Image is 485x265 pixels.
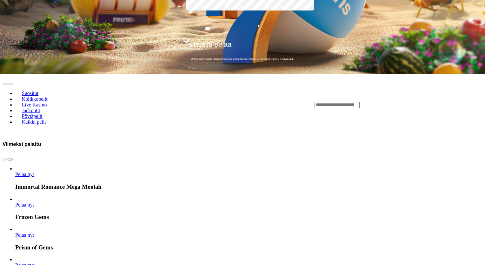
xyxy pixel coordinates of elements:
article: Immortal Romance Mega Moolah [15,166,482,190]
button: prev slide [3,83,8,85]
a: Pöytäpelit [15,111,49,121]
span: Talleta ja pelaa [185,40,232,53]
h3: Prism of Gems [15,244,482,251]
a: Suositut [15,88,45,98]
span: Live Kasino [19,102,50,107]
article: Prism of Gems [15,227,482,251]
button: next slide [8,83,13,85]
a: Kaikki pelit [15,117,53,126]
h3: Immortal Romance Mega Moolah [15,183,482,190]
article: Frozen Gems [15,196,482,221]
nav: Lobby [3,80,302,130]
span: Pelaa nyt [15,172,34,177]
a: Frozen Gems [15,202,34,207]
a: Live Kasino [15,100,53,109]
span: € [258,23,260,29]
span: Pelaa nyt [15,202,34,207]
button: prev slide [3,159,8,160]
span: Jackpotit [19,108,43,113]
a: Jackpotit [15,105,47,115]
span: Kolikkopelit [19,96,50,102]
span: Pöytäpelit [19,113,45,119]
span: Suositut [19,91,41,96]
span: 200 kierrätysvapaata ilmaiskierrosta ensitalletuksen yhteydessä. 50 kierrosta per päivä, 4 päivän... [183,57,302,61]
a: Immortal Romance Mega Moolah [15,172,34,177]
a: Prism of Gems [15,232,34,238]
header: Lobby [3,74,482,136]
span: Kaikki pelit [19,119,49,125]
h3: Viimeksi pelattu [3,141,41,147]
input: Search [315,102,360,108]
button: next slide [8,159,13,160]
a: Kolikkopelit [15,94,54,104]
span: € [188,38,190,42]
h3: Frozen Gems [15,214,482,221]
span: Pelaa nyt [15,232,34,238]
button: Talleta ja pelaa [183,40,302,53]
